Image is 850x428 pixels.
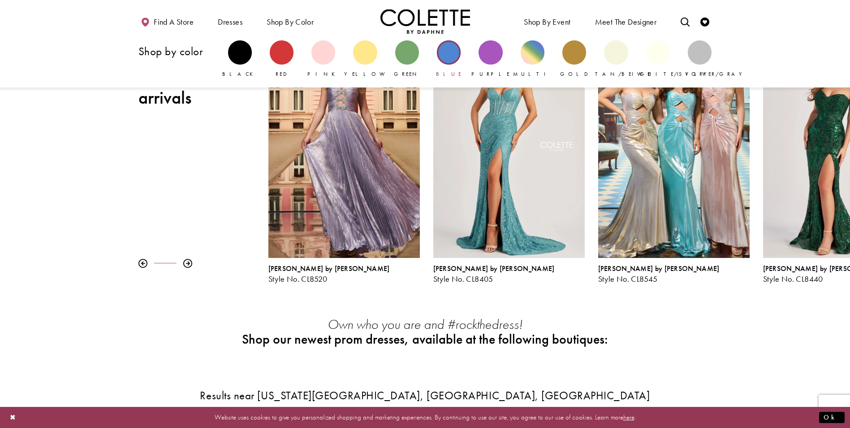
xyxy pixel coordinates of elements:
a: White/Ivory [646,40,670,78]
em: Own who you are and #rockthedress! [328,316,522,333]
span: Silver/Gray [679,70,746,78]
span: Meet the designer [595,17,657,26]
span: Blue [436,70,462,78]
span: Gold [560,70,589,78]
span: [PERSON_NAME] by [PERSON_NAME] [598,264,720,273]
a: here [623,413,634,422]
a: Multi [521,40,544,78]
a: Red [270,40,293,78]
a: Purple [479,40,502,78]
span: Red [276,70,287,78]
a: Silver/Gray [688,40,712,78]
a: Pink [311,40,335,78]
span: Tan/Beige [595,70,651,78]
span: [PERSON_NAME] by [PERSON_NAME] [268,264,390,273]
span: Black [222,70,258,78]
div: Colette by Daphne Style No. CL8405 [427,31,591,290]
span: Shop By Event [524,17,570,26]
a: Toggle search [678,9,692,34]
span: Style No. CL8545 [598,274,658,284]
span: Multi [513,70,552,78]
span: Shop By Event [522,9,573,34]
div: Colette by Daphne Style No. CL8405 [433,265,585,284]
span: Find a store [154,17,194,26]
div: Colette by Daphne Style No. CL8545 [591,31,756,290]
div: Colette by Daphne Style No. CL8520 [268,265,420,284]
span: Style No. CL8440 [763,274,823,284]
h2: Shop our newest prom dresses, available at the following boutiques: [235,332,616,347]
a: Find a store [138,9,196,34]
a: Check Wishlist [698,9,712,34]
span: Purple [471,70,510,78]
span: Green [394,70,420,78]
a: Visit Colette by Daphne Style No. CL8520 Page [268,37,420,258]
h3: Shop by color [138,45,219,57]
a: Visit Colette by Daphne Style No. CL8405 Page [433,37,585,258]
a: Blue [437,40,461,78]
button: Submit Dialog [819,412,845,423]
span: White/Ivory [637,70,712,78]
a: Black [228,40,252,78]
span: Style No. CL8405 [433,274,493,284]
a: Gold [562,40,586,78]
h3: Results near [US_STATE][GEOGRAPHIC_DATA], [GEOGRAPHIC_DATA], [GEOGRAPHIC_DATA] [138,389,712,402]
div: Colette by Daphne Style No. CL8545 [598,265,750,284]
span: Style No. CL8520 [268,274,328,284]
span: Shop by color [267,17,314,26]
a: Yellow [353,40,377,78]
span: Dresses [218,17,242,26]
a: Green [395,40,419,78]
span: Yellow [344,70,389,78]
a: Visit Colette by Daphne Style No. CL8545 Page [598,37,750,258]
span: Dresses [216,9,245,34]
span: [PERSON_NAME] by [PERSON_NAME] [433,264,555,273]
span: Shop by color [264,9,316,34]
div: Colette by Daphne Style No. CL8520 [262,31,427,290]
h2: Feast your eyes on our newest arrivals [138,46,255,108]
a: Meet the designer [593,9,659,34]
img: Colette by Daphne [380,9,470,34]
a: Tan/Beige [604,40,628,78]
button: Close Dialog [5,410,21,425]
a: Visit Home Page [380,9,470,34]
span: Pink [307,70,340,78]
p: Website uses cookies to give you personalized shopping and marketing experiences. By continuing t... [65,411,785,424]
